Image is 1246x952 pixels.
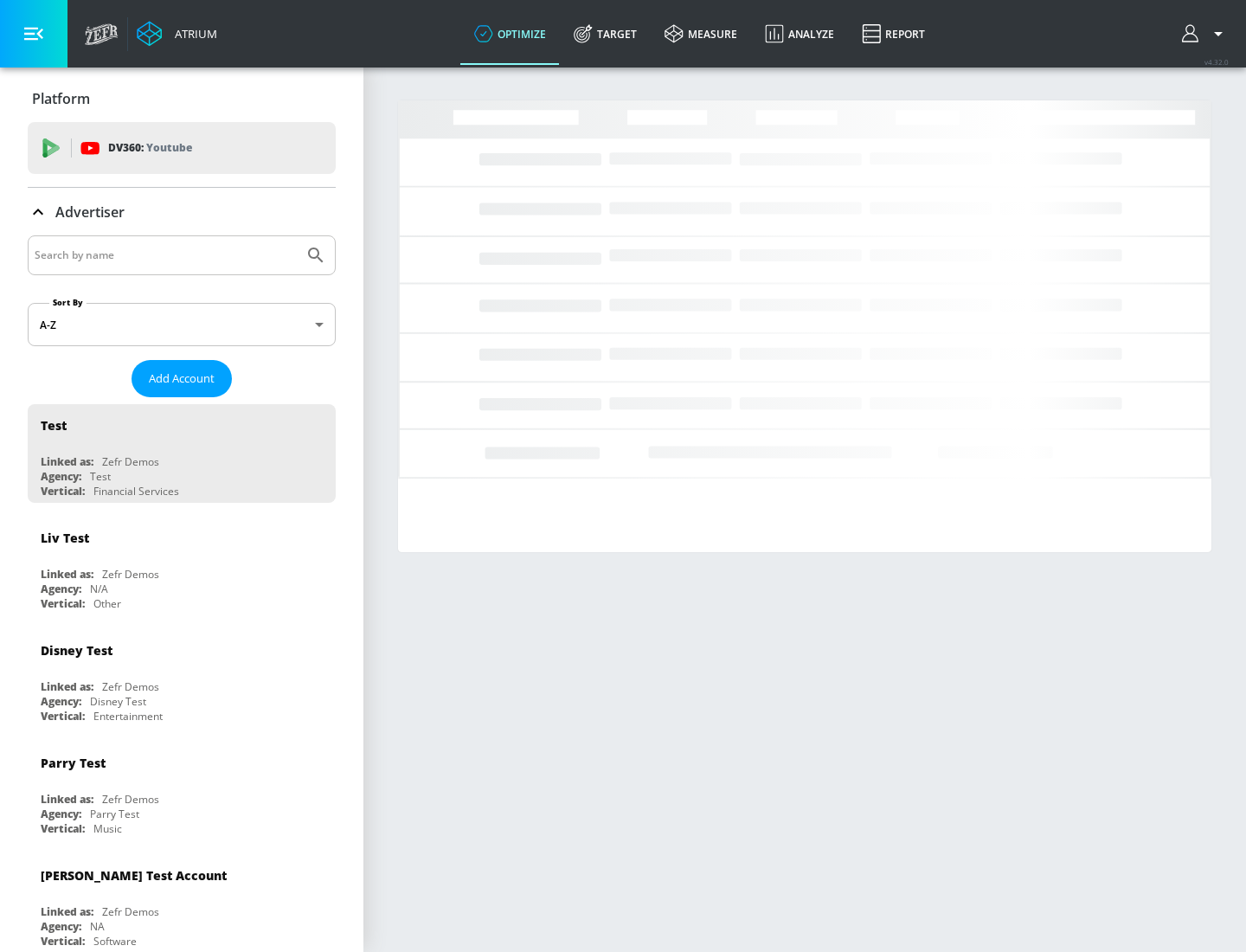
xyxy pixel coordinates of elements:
[108,138,192,158] p: DV360:
[41,567,93,582] div: Linked as:
[146,138,192,157] p: Youtube
[848,3,939,65] a: Report
[90,807,139,821] div: Parry Test
[41,807,81,821] div: Agency:
[102,454,159,469] div: Zefr Demos
[28,742,336,840] div: Parry TestLinked as:Zefr DemosAgency:Parry TestVertical:Music
[102,567,159,582] div: Zefr Demos
[41,755,106,771] div: Parry Test
[41,484,85,499] div: Vertical:
[102,792,159,807] div: Zefr Demos
[41,709,85,724] div: Vertical:
[28,74,336,123] div: Platform
[41,642,112,659] div: Disney Test
[560,3,651,65] a: Target
[90,582,108,596] div: N/A
[93,484,179,499] div: Financial Services
[41,904,93,919] div: Linked as:
[90,694,146,709] div: Disney Test
[137,21,217,47] a: Atrium
[102,904,159,919] div: Zefr Demos
[41,417,67,434] div: Test
[751,3,848,65] a: Analyze
[651,3,751,65] a: measure
[460,3,560,65] a: optimize
[41,530,89,546] div: Liv Test
[41,867,227,884] div: [PERSON_NAME] Test Account
[35,244,297,267] input: Search by name
[41,596,85,611] div: Vertical:
[41,821,85,836] div: Vertical:
[93,934,137,949] div: Software
[28,629,336,728] div: Disney TestLinked as:Zefr DemosAgency:Disney TestVertical:Entertainment
[41,454,93,469] div: Linked as:
[41,792,93,807] div: Linked as:
[28,188,336,236] div: Advertiser
[41,694,81,709] div: Agency:
[28,404,336,503] div: TestLinked as:Zefr DemosAgency:TestVertical:Financial Services
[49,297,87,308] label: Sort By
[41,919,81,934] div: Agency:
[28,517,336,615] div: Liv TestLinked as:Zefr DemosAgency:N/AVertical:Other
[28,122,336,174] div: DV360: Youtube
[168,26,217,42] div: Atrium
[55,203,125,222] p: Advertiser
[93,709,163,724] div: Entertainment
[41,469,81,484] div: Agency:
[90,919,105,934] div: NA
[93,821,122,836] div: Music
[32,89,90,108] p: Platform
[102,679,159,694] div: Zefr Demos
[41,582,81,596] div: Agency:
[93,596,121,611] div: Other
[132,360,232,397] button: Add Account
[149,369,215,389] span: Add Account
[1204,57,1229,67] span: v 4.32.0
[41,934,85,949] div: Vertical:
[90,469,111,484] div: Test
[28,303,336,346] div: A-Z
[41,679,93,694] div: Linked as:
